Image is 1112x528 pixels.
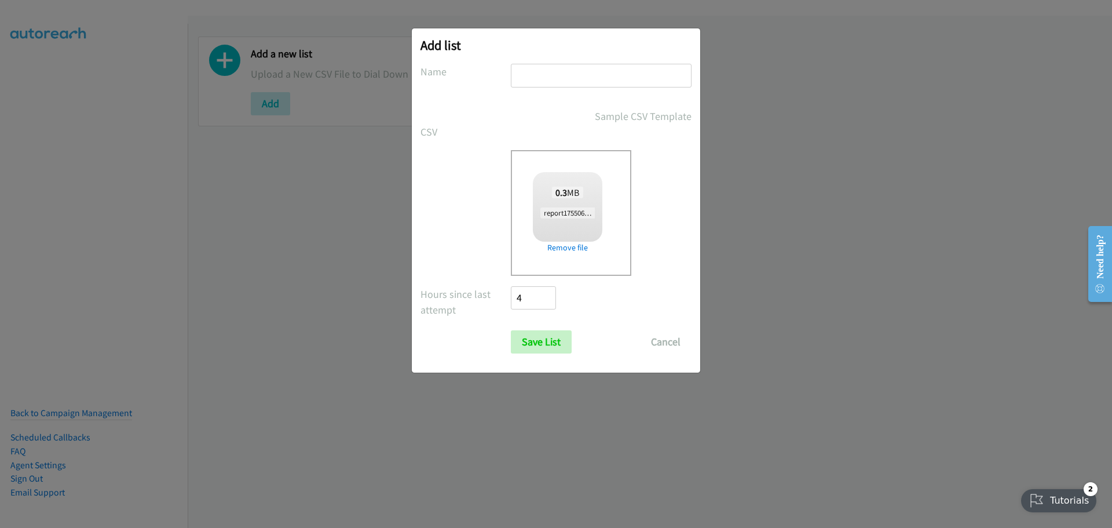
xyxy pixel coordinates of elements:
label: CSV [420,124,511,140]
a: Sample CSV Template [595,108,692,124]
label: Hours since last attempt [420,286,511,318]
iframe: Resource Center [1078,218,1112,310]
label: Name [420,64,511,79]
input: Save List [511,330,572,354]
span: MB [552,187,583,198]
span: report1755061983325.csv [540,207,624,219]
strong: 0.3 [555,187,567,198]
h2: Add list [420,37,692,53]
a: Remove file [533,242,602,254]
button: Cancel [640,330,692,354]
iframe: Checklist [1014,478,1103,519]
